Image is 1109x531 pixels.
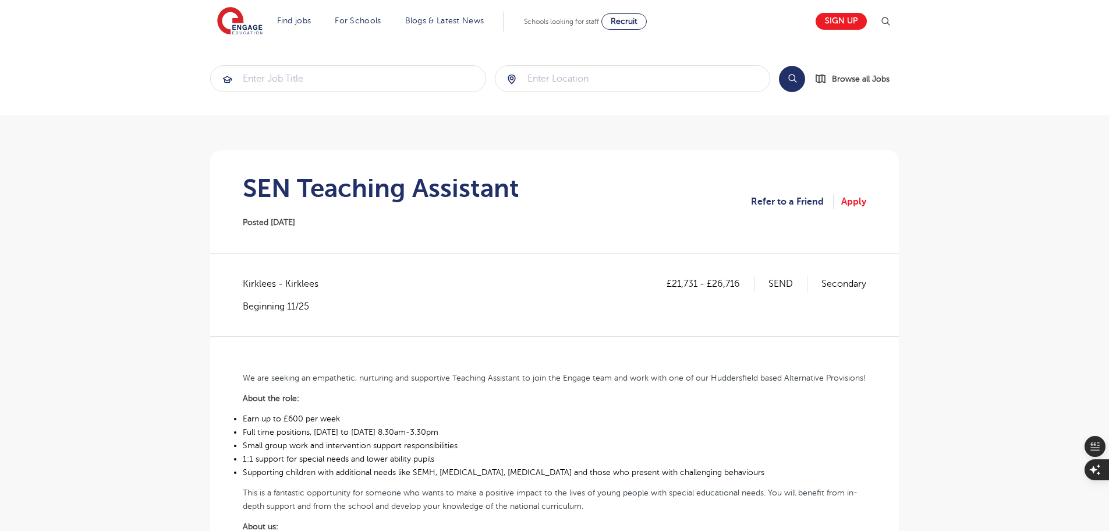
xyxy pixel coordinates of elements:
[277,16,311,25] a: Find jobs
[243,466,866,479] li: Supporting children with additional needs like SEMH, [MEDICAL_DATA], [MEDICAL_DATA] and those who...
[816,13,867,30] a: Sign up
[211,66,486,92] input: Submit
[814,72,899,86] a: Browse all Jobs
[495,66,770,92] input: Submit
[768,276,807,291] p: SEND
[832,72,890,86] span: Browse all Jobs
[405,16,484,25] a: Blogs & Latest News
[611,17,637,26] span: Recruit
[243,486,866,513] p: This is a fantastic opportunity for someone who wants to make a positive impact to the lives of y...
[751,194,834,209] a: Refer to a Friend
[217,7,263,36] img: Engage Education
[243,300,330,313] p: Beginning 11/25
[243,439,866,452] li: Small group work and intervention support responsibilities
[524,17,599,26] span: Schools looking for staff
[243,218,295,227] span: Posted [DATE]
[335,16,381,25] a: For Schools
[243,452,866,466] li: 1:1 support for special needs and lower ability pupils
[243,371,866,385] p: We are seeking an empathetic, nurturing and supportive Teaching Assistant to join the Engage team...
[667,276,754,291] p: £21,731 - £26,716
[821,276,866,291] p: Secondary
[243,425,866,439] li: Full time positions, [DATE] to [DATE] 8.30am-3.30pm
[243,394,299,403] b: About the role:
[779,66,805,92] button: Search
[243,174,519,203] h1: SEN Teaching Assistant
[243,276,330,291] span: Kirklees - Kirklees
[243,522,278,531] b: About us:
[495,65,771,92] div: Submit
[243,412,866,425] li: Earn up to £600 per week
[841,194,866,209] a: Apply
[601,13,647,30] a: Recruit
[210,65,486,92] div: Submit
